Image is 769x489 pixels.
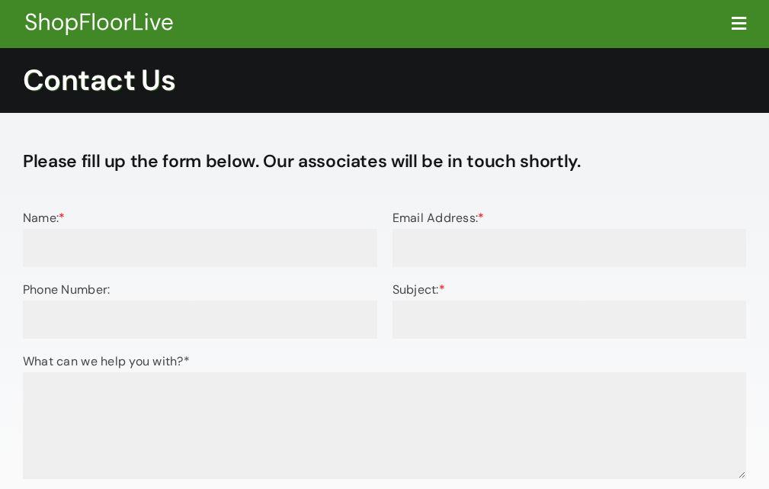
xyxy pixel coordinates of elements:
[23,210,377,255] label: Name:
[23,372,746,479] textarea: What can we help you with?*
[393,301,747,339] input: Subject:*
[23,301,377,339] input: Phone Number:
[393,281,747,327] label: Subject:
[23,229,377,267] input: Name:*
[393,229,747,267] input: Email Address:*
[393,210,747,255] label: Email Address:
[23,353,746,433] label: What can we help you with?*
[23,151,746,172] h3: Please fill up the form below. Our associates will be in touch shortly.
[23,11,175,37] img: Shop Floor Live
[23,63,746,98] h1: Contact Us
[23,9,175,26] a: ShopFloorLive
[23,281,377,327] label: Phone Number:
[732,15,746,32] a: Link to #awb-oc__222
